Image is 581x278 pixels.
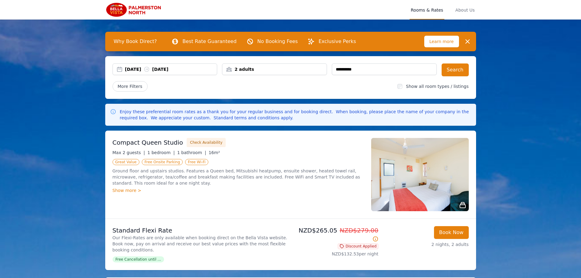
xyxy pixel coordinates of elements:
label: Show all room types / listings [406,84,468,89]
p: Enjoy these preferential room rates as a thank you for your regular business and for booking dire... [120,109,471,121]
p: Standard Flexi Rate [113,226,288,235]
p: 2 nights, 2 adults [383,241,469,247]
span: Free Onsite Parking [142,159,183,165]
button: Search [442,63,469,76]
div: [DATE] [DATE] [125,66,217,72]
p: NZD$132.53 per night [293,251,378,257]
img: Bella Vista Palmerston North [105,2,164,17]
span: 16m² [209,150,220,155]
span: Free Wi-Fi [185,159,208,165]
button: Check Availability [187,138,226,147]
span: Learn more [424,36,459,47]
span: Why Book Direct? [109,35,162,48]
p: NZD$265.05 [293,226,378,243]
button: Book Now [434,226,469,239]
p: Our Flexi-Rates are only available when booking direct on the Bella Vista website. Book now, pay ... [113,235,288,253]
div: Show more > [113,187,364,193]
p: Exclusive Perks [318,38,356,45]
p: Ground floor and upstairs studios. Features a Queen bed, Mitsubishi heatpump, ensuite shower, hea... [113,168,364,186]
span: More Filters [113,81,148,92]
p: No Booking Fees [257,38,298,45]
span: Discount Applied [338,243,378,249]
span: Free Cancellation until ... [113,256,164,262]
span: 1 bathroom | [177,150,206,155]
span: Max 2 guests | [113,150,145,155]
p: Best Rate Guaranteed [182,38,236,45]
span: Great Value [113,159,139,165]
div: 2 adults [222,66,327,72]
span: NZD$279.00 [340,227,378,234]
h3: Compact Queen Studio [113,138,183,147]
span: 1 bedroom | [147,150,175,155]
